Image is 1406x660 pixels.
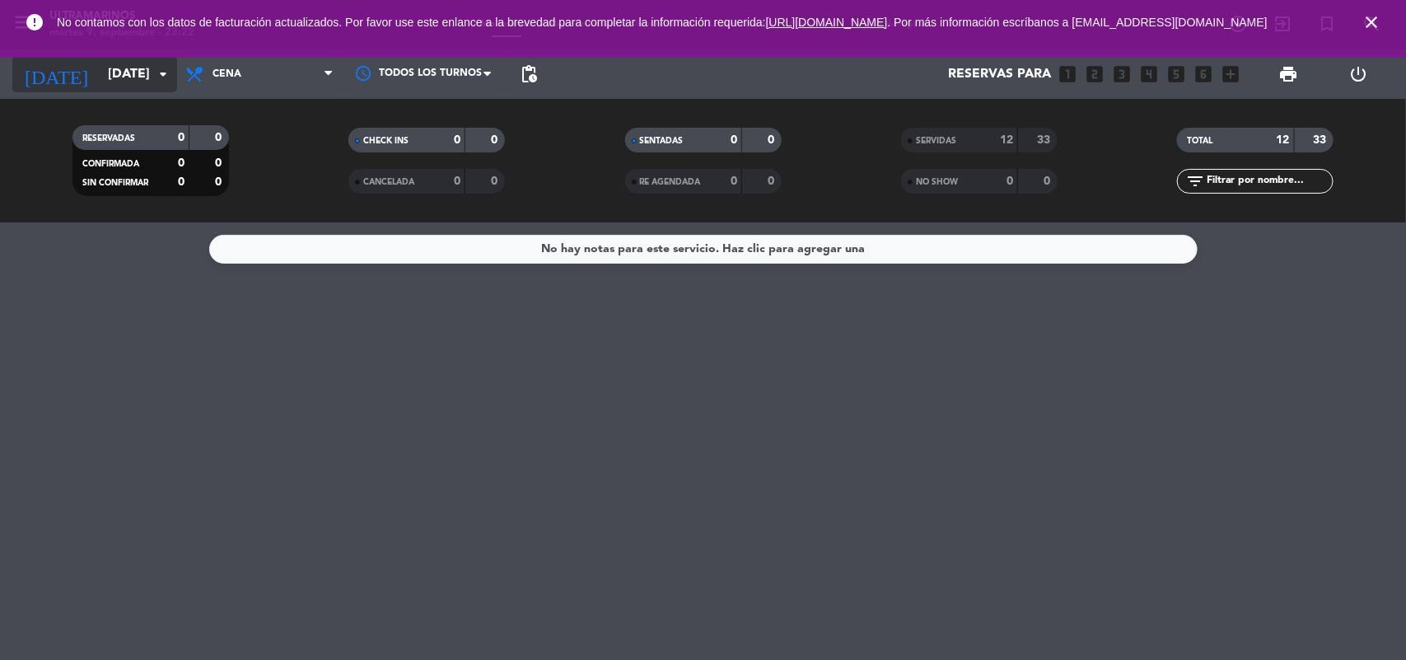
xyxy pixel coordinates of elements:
[888,16,1268,29] a: . Por más información escríbanos a [EMAIL_ADDRESS][DOMAIN_NAME]
[768,176,778,187] strong: 0
[731,176,737,187] strong: 0
[1278,64,1298,84] span: print
[178,132,185,143] strong: 0
[541,240,865,259] div: No hay notas para este servicio. Haz clic para agregar una
[492,176,502,187] strong: 0
[82,160,139,168] span: CONFIRMADA
[153,64,173,84] i: arrow_drop_down
[82,179,148,187] span: SIN CONFIRMAR
[12,56,100,92] i: [DATE]
[731,134,737,146] strong: 0
[1324,49,1394,99] div: LOG OUT
[454,176,460,187] strong: 0
[916,178,958,186] span: NO SHOW
[1314,134,1330,146] strong: 33
[215,157,225,169] strong: 0
[1112,63,1133,85] i: looks_3
[1205,172,1333,190] input: Filtrar por nombre...
[492,134,502,146] strong: 0
[1044,176,1053,187] strong: 0
[1139,63,1161,85] i: looks_4
[949,67,1052,82] span: Reservas para
[454,134,460,146] strong: 0
[178,157,185,169] strong: 0
[57,16,1268,29] span: No contamos con los datos de facturación actualizados. Por favor use este enlance a la brevedad p...
[82,134,135,143] span: RESERVADAS
[215,176,225,188] strong: 0
[1348,64,1368,84] i: power_settings_new
[916,137,956,145] span: SERVIDAS
[640,137,684,145] span: SENTADAS
[1037,134,1053,146] strong: 33
[1362,12,1381,32] i: close
[1085,63,1106,85] i: looks_two
[1007,176,1013,187] strong: 0
[363,137,409,145] span: CHECK INS
[213,68,241,80] span: Cena
[178,176,185,188] strong: 0
[1185,171,1205,191] i: filter_list
[1166,63,1188,85] i: looks_5
[1058,63,1079,85] i: looks_one
[1000,134,1013,146] strong: 12
[215,132,225,143] strong: 0
[640,178,701,186] span: RE AGENDADA
[1221,63,1242,85] i: add_box
[768,134,778,146] strong: 0
[766,16,888,29] a: [URL][DOMAIN_NAME]
[1193,63,1215,85] i: looks_6
[363,178,414,186] span: CANCELADA
[519,64,539,84] span: pending_actions
[1277,134,1290,146] strong: 12
[25,12,44,32] i: error
[1187,137,1212,145] span: TOTAL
